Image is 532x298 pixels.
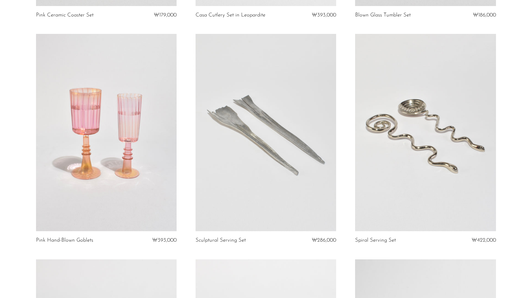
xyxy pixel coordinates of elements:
span: ₩286,000 [312,238,336,243]
span: ₩393,000 [152,238,177,243]
span: ₩186,000 [473,12,496,18]
a: Blown Glass Tumbler Set [355,12,411,18]
a: Pink Hand-Blown Goblets [36,238,93,243]
a: Casa Cutlery Set in Leopardite [196,12,265,18]
a: Sculptural Serving Set [196,238,246,243]
span: ₩422,000 [472,238,496,243]
a: Spiral Serving Set [355,238,396,243]
span: ₩393,000 [312,12,336,18]
a: Pink Ceramic Coaster Set [36,12,94,18]
span: ₩179,000 [154,12,177,18]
